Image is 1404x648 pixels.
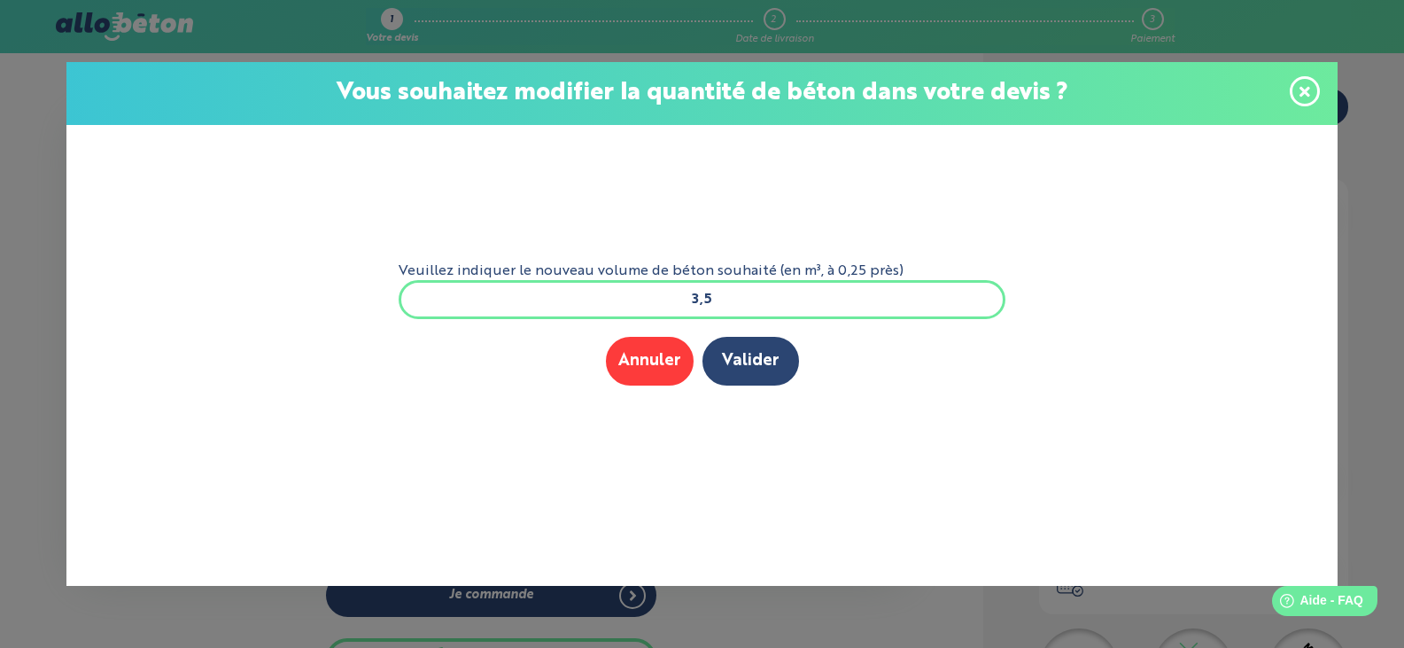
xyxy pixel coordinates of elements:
[1246,579,1385,628] iframe: Help widget launcher
[84,80,1320,107] p: Vous souhaitez modifier la quantité de béton dans votre devis ?
[399,263,1006,279] label: Veuillez indiquer le nouveau volume de béton souhaité (en m³, à 0,25 près)
[399,280,1006,319] input: xxx
[702,337,799,386] button: Valider
[606,337,694,386] button: Annuler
